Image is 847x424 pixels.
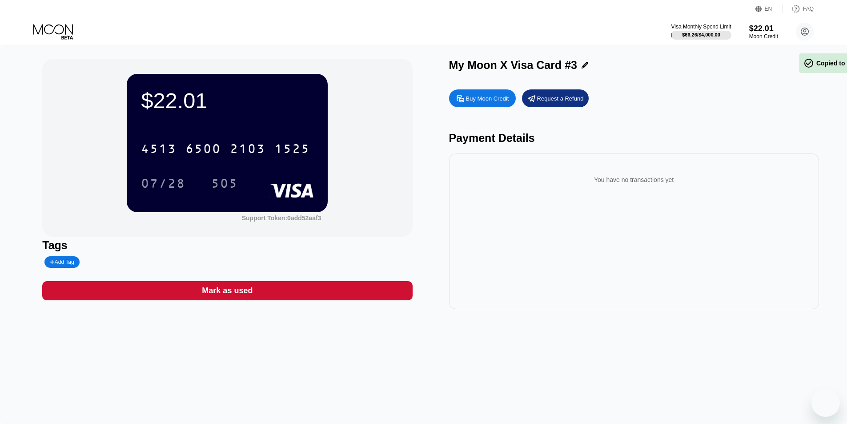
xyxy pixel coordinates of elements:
[141,143,177,157] div: 4513
[230,143,265,157] div: 2103
[537,95,584,102] div: Request a Refund
[50,259,74,265] div: Add Tag
[671,24,731,30] div: Visa Monthly Spend Limit
[205,172,245,194] div: 505
[749,33,778,40] div: Moon Credit
[466,95,509,102] div: Buy Moon Credit
[274,143,310,157] div: 1525
[811,388,840,417] iframe: Button to launch messaging window
[242,214,321,222] div: Support Token: 0add52aaf3
[141,88,313,113] div: $22.01
[682,32,720,37] div: $66.26 / $4,000.00
[456,167,812,192] div: You have no transactions yet
[185,143,221,157] div: 6500
[755,4,783,13] div: EN
[765,6,772,12] div: EN
[42,281,412,300] div: Mark as used
[749,24,778,40] div: $22.01Moon Credit
[242,214,321,222] div: Support Token:0add52aaf3
[44,256,79,268] div: Add Tag
[671,24,731,40] div: Visa Monthly Spend Limit$66.26/$4,000.00
[202,286,253,296] div: Mark as used
[803,58,814,69] span: 
[134,172,192,194] div: 07/28
[211,178,238,192] div: 505
[803,6,814,12] div: FAQ
[42,239,412,252] div: Tags
[449,89,516,107] div: Buy Moon Credit
[141,178,185,192] div: 07/28
[449,59,578,72] div: My Moon X Visa Card #3
[136,137,315,160] div: 4513650021031525
[783,4,814,13] div: FAQ
[749,24,778,33] div: $22.01
[522,89,589,107] div: Request a Refund
[449,132,819,145] div: Payment Details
